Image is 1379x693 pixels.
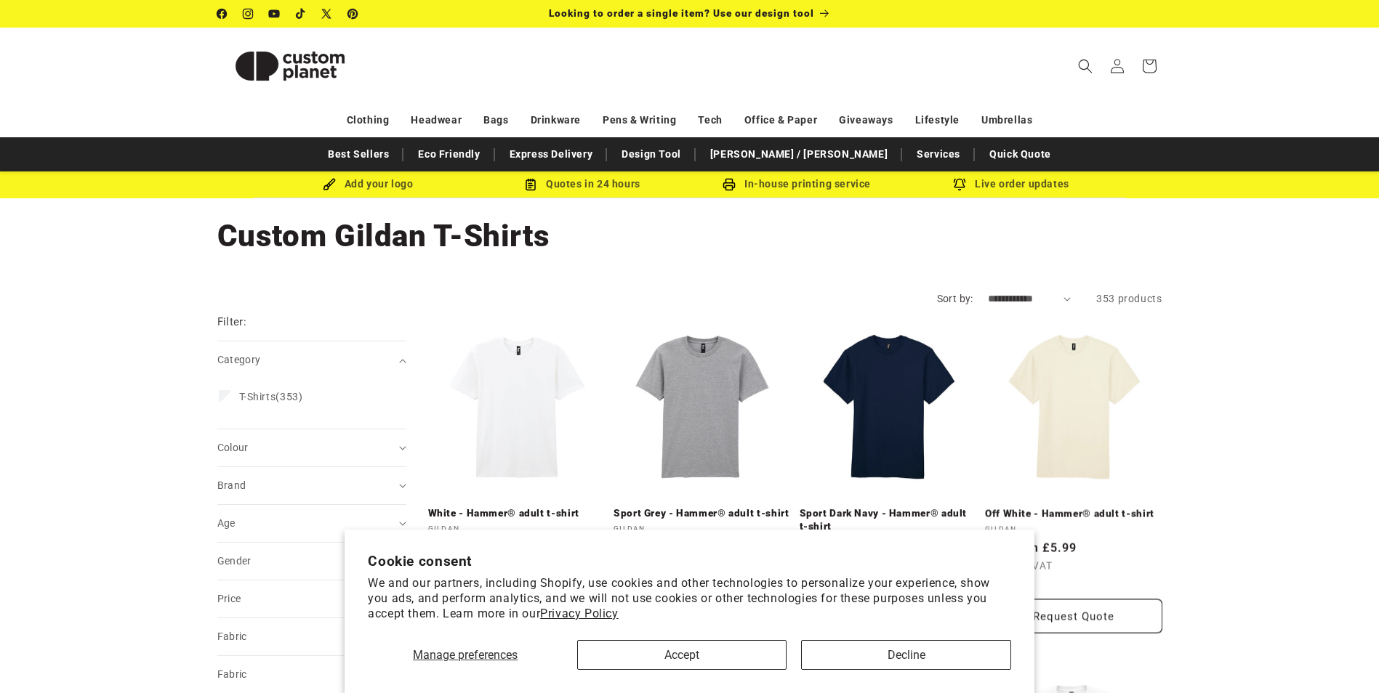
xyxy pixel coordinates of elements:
[217,341,406,378] summary: Category (0 selected)
[411,108,462,133] a: Headwear
[239,391,276,402] span: T-Shirts
[982,142,1058,167] a: Quick Quote
[217,668,247,680] span: Fabric
[217,467,406,504] summary: Brand (0 selected)
[1069,50,1101,82] summary: Search
[502,142,600,167] a: Express Delivery
[801,640,1010,670] button: Decline
[323,178,336,191] img: Brush Icon
[985,507,1162,520] a: Off White - Hammer® adult t-shirt
[411,142,487,167] a: Eco Friendly
[217,656,406,693] summary: Fabric (0 selected)
[217,354,261,365] span: Category
[347,108,390,133] a: Clothing
[217,33,363,99] img: Custom Planet
[321,142,396,167] a: Best Sellers
[368,640,563,670] button: Manage preferences
[531,108,581,133] a: Drinkware
[217,580,406,617] summary: Price
[428,507,606,520] a: White - Hammer® adult t-shirt
[839,108,893,133] a: Giveaways
[549,7,814,19] span: Looking to order a single item? Use our design tool
[212,28,368,104] a: Custom Planet
[217,543,406,580] summary: Gender (0 selected)
[698,108,722,133] a: Tech
[909,142,968,167] a: Services
[577,640,787,670] button: Accept
[953,178,966,191] img: Order updates
[1306,623,1379,693] iframe: Chat Widget
[239,390,303,403] span: (353)
[217,593,241,604] span: Price
[614,142,688,167] a: Design Tool
[540,607,618,620] a: Privacy Policy
[217,555,252,567] span: Gender
[217,631,247,642] span: Fabric
[217,517,236,529] span: Age
[603,108,676,133] a: Pens & Writing
[261,175,475,193] div: Add your logo
[217,442,249,453] span: Colour
[723,178,736,191] img: In-house printing
[217,479,246,491] span: Brand
[217,314,247,331] h2: Filter:
[475,175,690,193] div: Quotes in 24 hours
[744,108,817,133] a: Office & Paper
[614,507,791,520] a: Sport Grey - Hammer® adult t-shirt
[217,618,406,655] summary: Fabric (0 selected)
[800,507,977,532] a: Sport Dark Navy - Hammer® adult t-shirt
[217,429,406,466] summary: Colour (0 selected)
[703,142,895,167] a: [PERSON_NAME] / [PERSON_NAME]
[368,576,1011,621] p: We and our partners, including Shopify, use cookies and other technologies to personalize your ex...
[985,599,1162,633] button: Request Quote
[217,505,406,542] summary: Age (0 selected)
[483,108,508,133] a: Bags
[368,553,1011,570] h2: Cookie consent
[217,216,1162,256] h1: Custom Gildan T-Shirts
[915,108,960,133] a: Lifestyle
[524,178,537,191] img: Order Updates Icon
[1096,293,1162,304] span: 353 products
[937,293,973,304] label: Sort by:
[413,648,518,662] span: Manage preferences
[904,175,1119,193] div: Live order updates
[981,108,1032,133] a: Umbrellas
[690,175,904,193] div: In-house printing service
